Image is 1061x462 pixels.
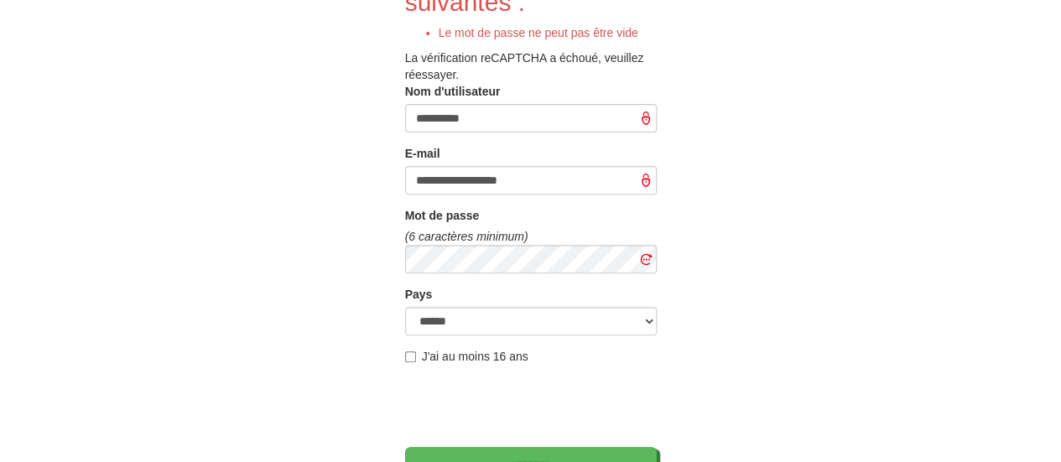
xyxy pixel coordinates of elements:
[405,209,480,222] font: Mot de passe
[422,350,528,363] font: J'ai au moins 16 ans
[405,51,644,81] font: La vérification reCAPTCHA a échoué, veuillez réessayer.
[405,85,501,98] font: Nom d'utilisateur
[405,147,440,160] font: E-mail
[405,288,433,301] font: Pays
[405,351,416,362] input: J'ai au moins 16 ans
[405,230,528,243] font: (6 caractères minimum)
[405,373,660,439] iframe: reCAPTCHA
[439,26,638,39] font: Le mot de passe ne peut pas être vide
